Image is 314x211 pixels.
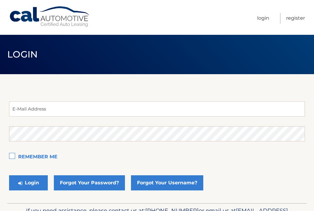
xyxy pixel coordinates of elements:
[54,175,125,190] a: Forgot Your Password?
[257,13,269,24] a: Login
[286,13,305,24] a: Register
[9,175,48,190] button: Login
[131,175,203,190] a: Forgot Your Username?
[9,6,91,28] a: Cal Automotive
[7,49,38,60] span: Login
[9,151,305,163] label: Remember Me
[9,101,305,117] input: E-Mail Address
